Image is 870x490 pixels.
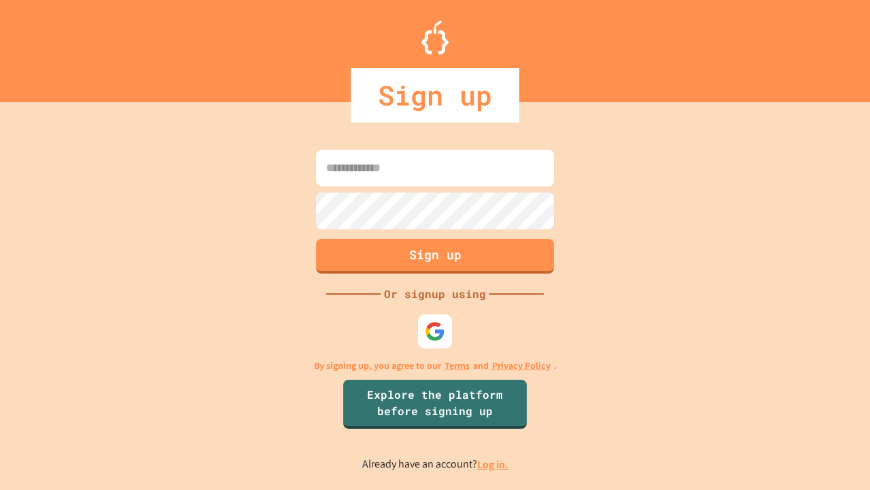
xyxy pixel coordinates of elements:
[425,321,445,342] img: google-icon.svg
[343,380,527,429] a: Explore the platform before signing up
[362,456,508,473] p: Already have an account?
[477,457,508,472] a: Log in.
[421,20,449,54] img: Logo.svg
[445,359,470,373] a: Terms
[314,359,557,373] p: By signing up, you agree to our and .
[316,239,554,274] button: Sign up
[351,68,519,122] div: Sign up
[492,359,551,373] a: Privacy Policy
[381,286,489,302] div: Or signup using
